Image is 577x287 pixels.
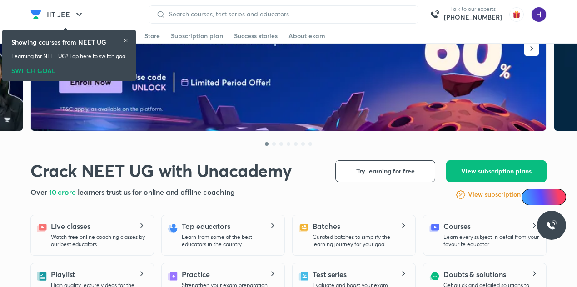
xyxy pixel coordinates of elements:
[165,10,411,18] input: Search courses, test series and educators
[509,7,524,22] img: avatar
[335,160,435,182] button: Try learning for free
[144,29,160,43] a: Store
[30,9,41,20] img: Company Logo
[41,5,90,24] button: IIT JEE
[234,31,278,40] div: Success stories
[356,167,415,176] span: Try learning for free
[234,29,278,43] a: Success stories
[144,31,160,40] div: Store
[313,221,340,232] h5: Batches
[11,52,127,60] p: Learning for NEET UG? Tap here to switch goal
[443,221,470,232] h5: Courses
[443,233,539,248] p: Learn every subject in detail from your favourite educator.
[182,269,210,280] h5: Practice
[49,187,78,197] span: 10 crore
[30,187,49,197] span: Over
[443,269,506,280] h5: Doubts & solutions
[527,193,534,201] img: Icon
[313,233,408,248] p: Curated batches to simplify the learning journey for your goal.
[531,7,547,22] img: Hitesh Maheshwari
[288,29,325,43] a: About exam
[182,233,277,248] p: Learn from some of the best educators in the country.
[468,189,539,200] a: View subscription offers
[288,31,325,40] div: About exam
[426,5,444,24] img: call-us
[444,5,502,13] p: Talk to our experts
[461,167,532,176] span: View subscription plans
[444,13,502,22] a: [PHONE_NUMBER]
[313,269,347,280] h5: Test series
[546,220,557,231] img: ttu
[522,189,566,205] a: Ai Doubts
[78,187,235,197] span: learners trust us for online and offline coaching
[51,269,75,280] h5: Playlist
[537,193,561,201] span: Ai Doubts
[182,221,230,232] h5: Top educators
[11,37,106,47] h6: Showing courses from NEET UG
[171,31,223,40] div: Subscription plan
[171,29,223,43] a: Subscription plan
[30,160,291,181] h1: Crack NEET UG with Unacademy
[51,233,146,248] p: Watch free online coaching classes by our best educators.
[446,160,547,182] button: View subscription plans
[468,190,539,199] h6: View subscription offers
[11,64,127,74] div: SWITCH GOAL
[51,221,90,232] h5: Live classes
